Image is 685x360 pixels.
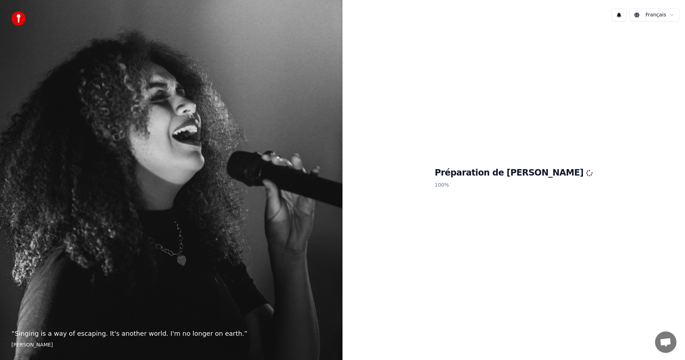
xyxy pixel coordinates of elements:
[435,167,593,179] h1: Préparation de [PERSON_NAME]
[11,329,331,339] p: “ Singing is a way of escaping. It's another world. I'm no longer on earth. ”
[655,331,676,353] div: Ouvrir le chat
[11,341,331,349] footer: [PERSON_NAME]
[435,179,593,192] p: 100 %
[11,11,26,26] img: youka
